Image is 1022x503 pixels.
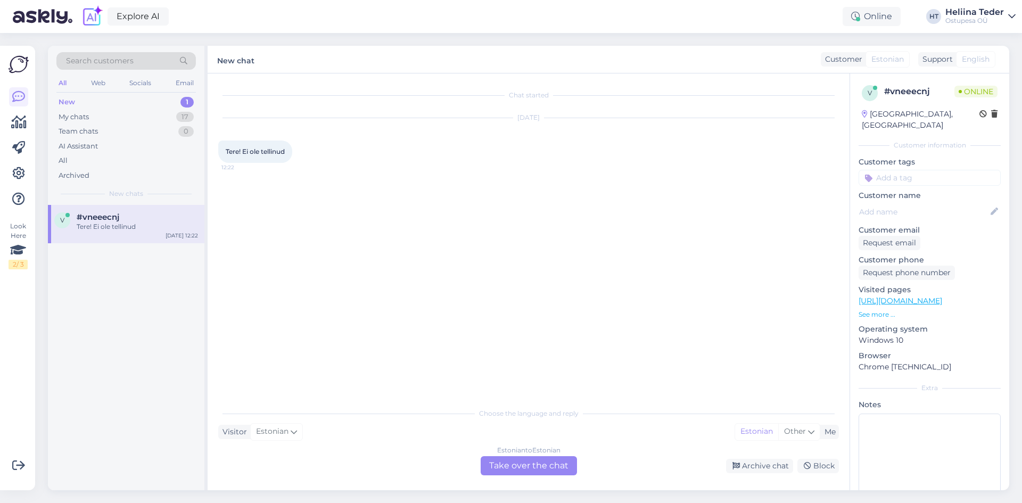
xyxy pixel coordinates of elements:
img: explore-ai [81,5,103,28]
div: [DATE] [218,113,839,122]
p: Customer tags [859,156,1001,168]
p: Customer phone [859,254,1001,266]
p: See more ... [859,310,1001,319]
input: Add name [859,206,988,218]
div: Extra [859,383,1001,393]
p: Customer name [859,190,1001,201]
div: Estonian [735,424,778,440]
div: Request phone number [859,266,955,280]
p: Customer email [859,225,1001,236]
div: Web [89,76,108,90]
div: Customer [821,54,862,65]
div: Archive chat [726,459,793,473]
div: 2 / 3 [9,260,28,269]
div: Me [820,426,836,438]
div: Online [843,7,901,26]
span: Other [784,426,806,436]
div: Support [918,54,953,65]
div: [GEOGRAPHIC_DATA], [GEOGRAPHIC_DATA] [862,109,979,131]
p: Chrome [TECHNICAL_ID] [859,361,1001,373]
span: English [962,54,990,65]
div: Take over the chat [481,456,577,475]
div: Team chats [59,126,98,137]
a: [URL][DOMAIN_NAME] [859,296,942,306]
div: Visitor [218,426,247,438]
a: Heliina TederOstupesa OÜ [945,8,1016,25]
p: Visited pages [859,284,1001,295]
div: 1 [180,97,194,108]
label: New chat [217,52,254,67]
div: Archived [59,170,89,181]
div: Choose the language and reply [218,409,839,418]
div: Request email [859,236,920,250]
span: #vneeecnj [77,212,119,222]
p: Browser [859,350,1001,361]
input: Add a tag [859,170,1001,186]
span: v [60,216,64,224]
div: Tere! Ei ole tellinud [77,222,198,232]
div: Look Here [9,221,28,269]
span: 12:22 [221,163,261,171]
div: New [59,97,75,108]
div: All [56,76,69,90]
a: Explore AI [108,7,169,26]
img: Askly Logo [9,54,29,75]
div: Customer information [859,141,1001,150]
div: Socials [127,76,153,90]
span: Estonian [871,54,904,65]
span: Tere! Ei ole tellinud [226,147,285,155]
p: Operating system [859,324,1001,335]
div: Heliina Teder [945,8,1004,17]
div: 0 [178,126,194,137]
div: My chats [59,112,89,122]
span: Online [954,86,998,97]
div: Ostupesa OÜ [945,17,1004,25]
span: New chats [109,189,143,199]
div: Estonian to Estonian [497,446,561,455]
div: Chat started [218,90,839,100]
div: AI Assistant [59,141,98,152]
div: # vneeecnj [884,85,954,98]
span: v [868,89,872,97]
div: Block [797,459,839,473]
div: [DATE] 12:22 [166,232,198,240]
div: 17 [176,112,194,122]
p: Windows 10 [859,335,1001,346]
span: Search customers [66,55,134,67]
div: Email [174,76,196,90]
span: Estonian [256,426,289,438]
div: HT [926,9,941,24]
div: All [59,155,68,166]
p: Notes [859,399,1001,410]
